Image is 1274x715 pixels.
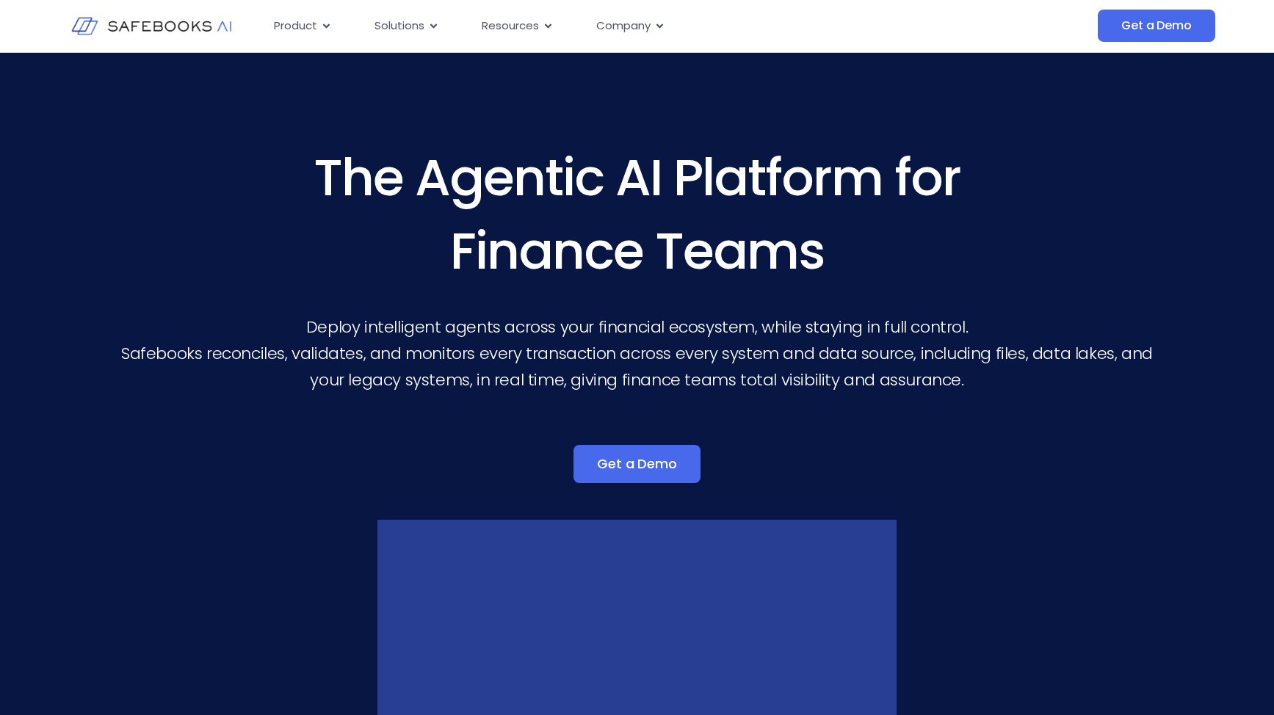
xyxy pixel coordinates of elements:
[1098,10,1215,42] a: Get a Demo
[1121,18,1191,33] span: Get a Demo
[117,141,1157,288] h3: The Agentic AI Platform for Finance Teams
[482,18,539,35] span: Resources
[374,18,424,35] span: Solutions
[573,445,700,483] a: Get a Demo
[274,18,317,35] span: Product
[117,314,1157,393] p: Deploy intelligent agents across your financial ecosystem, while staying in full control. Safeboo...
[262,12,951,40] div: Menu Toggle
[597,457,676,471] span: Get a Demo
[262,12,951,40] nav: Menu
[596,18,651,35] span: Company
